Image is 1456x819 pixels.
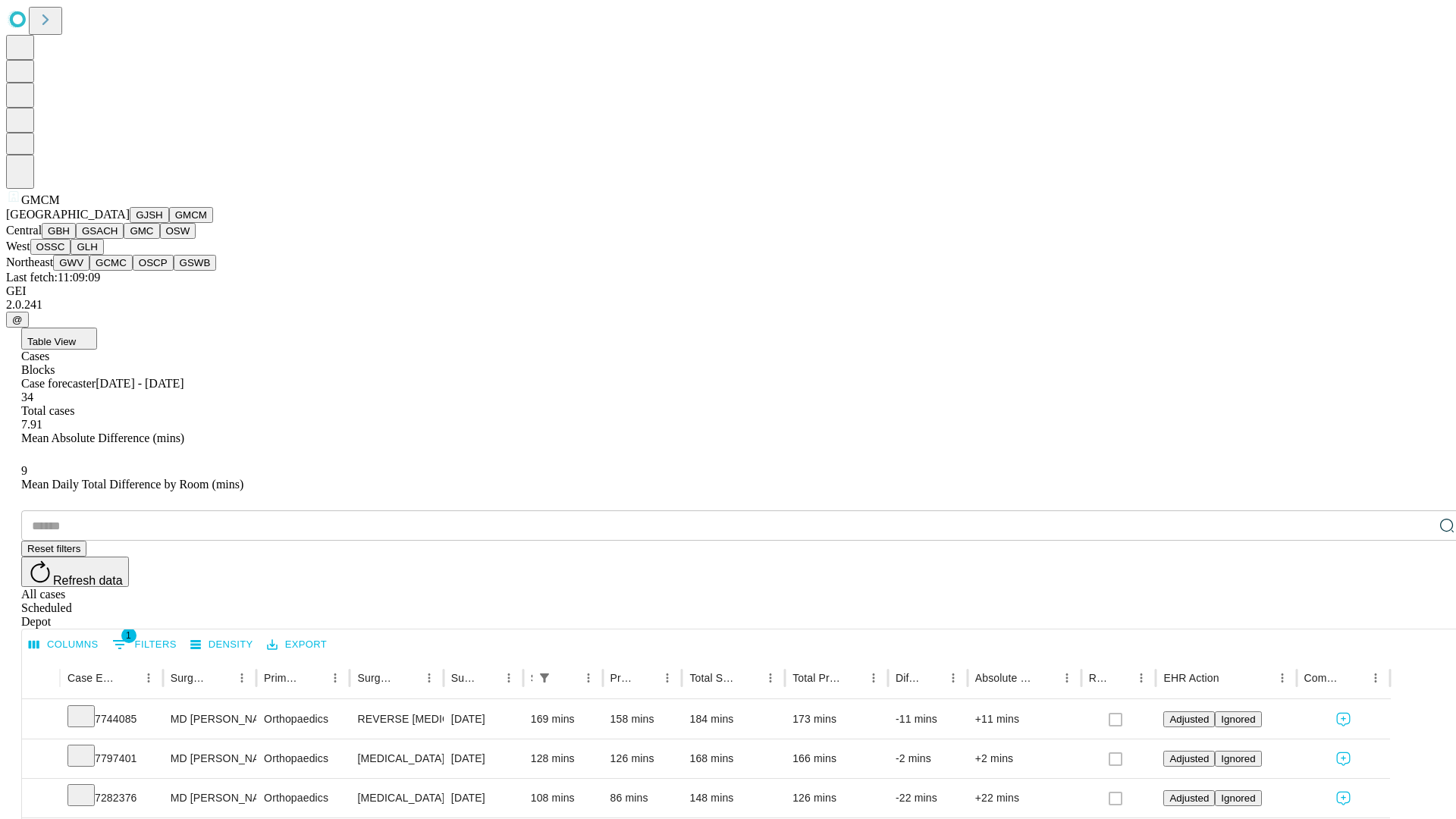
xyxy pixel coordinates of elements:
[76,223,124,239] button: GSACH
[6,240,30,253] span: West
[1221,667,1242,689] button: Sort
[21,478,243,491] span: Mean Daily Total Difference by Room (mins)
[27,336,76,347] span: Table View
[739,667,760,689] button: Sort
[921,667,943,689] button: Sort
[21,464,27,477] span: 9
[21,557,129,587] button: Refresh data
[21,377,96,390] span: Case forecaster
[67,739,155,778] div: 7797401
[557,667,578,689] button: Sort
[171,672,209,684] div: Surgeon Name
[30,707,52,733] button: Expand
[1221,714,1255,725] span: Ignored
[357,739,435,778] div: [MEDICAL_DATA] [MEDICAL_DATA]
[1163,672,1219,684] div: EHR Action
[975,700,1074,739] div: +11 mins
[635,667,657,689] button: Sort
[610,700,675,739] div: 158 mins
[6,298,1450,312] div: 2.0.241
[419,667,440,689] button: Menu
[1109,667,1131,689] button: Sort
[30,746,52,773] button: Expand
[1304,672,1342,684] div: Comments
[498,667,519,689] button: Menu
[578,667,599,689] button: Menu
[1344,667,1365,689] button: Sort
[657,667,678,689] button: Menu
[187,633,257,657] button: Density
[117,667,138,689] button: Sort
[792,672,840,684] div: Total Predicted Duration
[689,779,777,817] div: 148 mins
[531,779,595,817] div: 108 mins
[1169,714,1209,725] span: Adjusted
[133,255,174,271] button: OSCP
[21,431,184,444] span: Mean Absolute Difference (mins)
[124,223,159,239] button: GMC
[67,672,115,684] div: Case Epic Id
[96,377,184,390] span: [DATE] - [DATE]
[30,786,52,812] button: Expand
[1163,790,1215,806] button: Adjusted
[1215,790,1261,806] button: Ignored
[1131,667,1152,689] button: Menu
[760,667,781,689] button: Menu
[21,391,33,403] span: 34
[689,739,777,778] div: 168 mins
[1272,667,1293,689] button: Menu
[397,667,419,689] button: Sort
[21,328,97,350] button: Table View
[792,700,880,739] div: 173 mins
[531,700,595,739] div: 169 mins
[71,239,103,255] button: GLH
[303,667,325,689] button: Sort
[67,779,155,817] div: 7282376
[264,700,342,739] div: Orthopaedics
[171,700,249,739] div: MD [PERSON_NAME] [PERSON_NAME]
[53,255,89,271] button: GWV
[27,543,80,554] span: Reset filters
[6,208,130,221] span: [GEOGRAPHIC_DATA]
[264,739,342,778] div: Orthopaedics
[1215,711,1261,727] button: Ignored
[943,667,964,689] button: Menu
[6,312,29,328] button: @
[1169,792,1209,804] span: Adjusted
[21,193,60,206] span: GMCM
[138,667,159,689] button: Menu
[531,739,595,778] div: 128 mins
[792,739,880,778] div: 166 mins
[451,739,516,778] div: [DATE]
[477,667,498,689] button: Sort
[689,672,737,684] div: Total Scheduled Duration
[160,223,196,239] button: OSW
[174,255,217,271] button: GSWB
[1035,667,1056,689] button: Sort
[325,667,346,689] button: Menu
[896,700,960,739] div: -11 mins
[863,667,884,689] button: Menu
[130,207,169,223] button: GJSH
[357,700,435,739] div: REVERSE [MEDICAL_DATA]
[451,700,516,739] div: [DATE]
[896,739,960,778] div: -2 mins
[842,667,863,689] button: Sort
[896,672,920,684] div: Difference
[67,700,155,739] div: 7744085
[975,779,1074,817] div: +22 mins
[210,667,231,689] button: Sort
[21,418,42,431] span: 7.91
[171,739,249,778] div: MD [PERSON_NAME] [PERSON_NAME]
[6,224,42,237] span: Central
[6,256,53,268] span: Northeast
[357,672,395,684] div: Surgery Name
[171,779,249,817] div: MD [PERSON_NAME] [PERSON_NAME]
[231,667,253,689] button: Menu
[610,739,675,778] div: 126 mins
[21,541,86,557] button: Reset filters
[975,672,1034,684] div: Absolute Difference
[896,779,960,817] div: -22 mins
[1221,792,1255,804] span: Ignored
[53,574,123,587] span: Refresh data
